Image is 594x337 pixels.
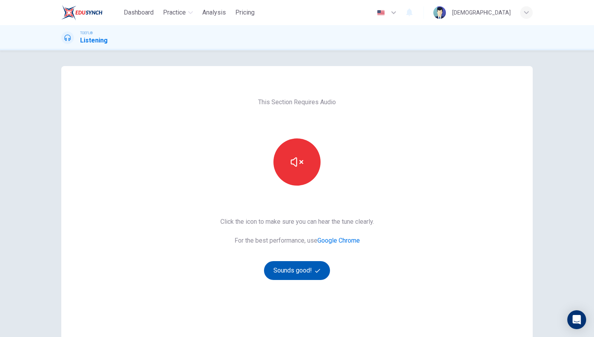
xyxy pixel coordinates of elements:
button: Sounds good! [264,261,330,280]
button: Analysis [199,6,229,20]
span: Analysis [202,8,226,17]
img: en [376,10,386,16]
div: [DEMOGRAPHIC_DATA] [452,8,511,17]
img: EduSynch logo [61,5,103,20]
span: TOEFL® [80,30,93,36]
a: Google Chrome [317,237,360,244]
span: Dashboard [124,8,154,17]
button: Dashboard [121,6,157,20]
span: This Section Requires Audio [258,98,336,107]
span: Click the icon to make sure you can hear the tune clearly. [220,217,374,227]
h1: Listening [80,36,108,45]
a: EduSynch logo [61,5,121,20]
div: Open Intercom Messenger [567,310,586,329]
span: For the best performance, use [220,236,374,245]
button: Practice [160,6,196,20]
span: Pricing [235,8,255,17]
button: Pricing [232,6,258,20]
span: Practice [163,8,186,17]
img: Profile picture [433,6,446,19]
